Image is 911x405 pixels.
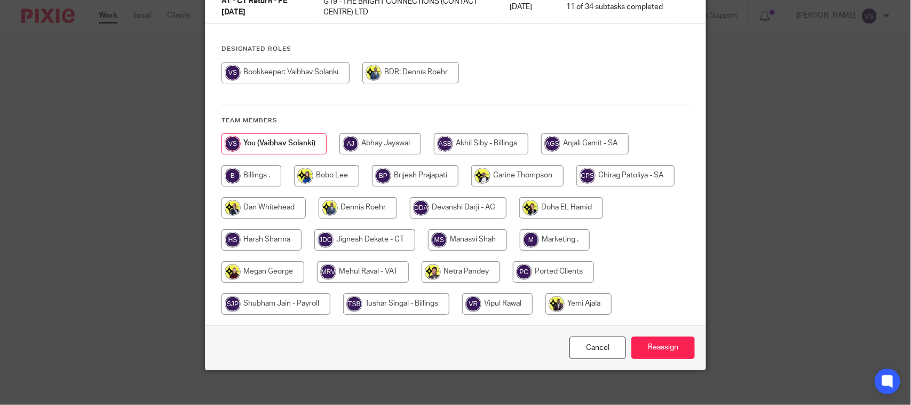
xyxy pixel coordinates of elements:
[221,45,690,53] h4: Designated Roles
[510,2,545,12] p: [DATE]
[569,337,626,360] a: Close this dialog window
[631,337,695,360] input: Reassign
[221,116,690,125] h4: Team members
